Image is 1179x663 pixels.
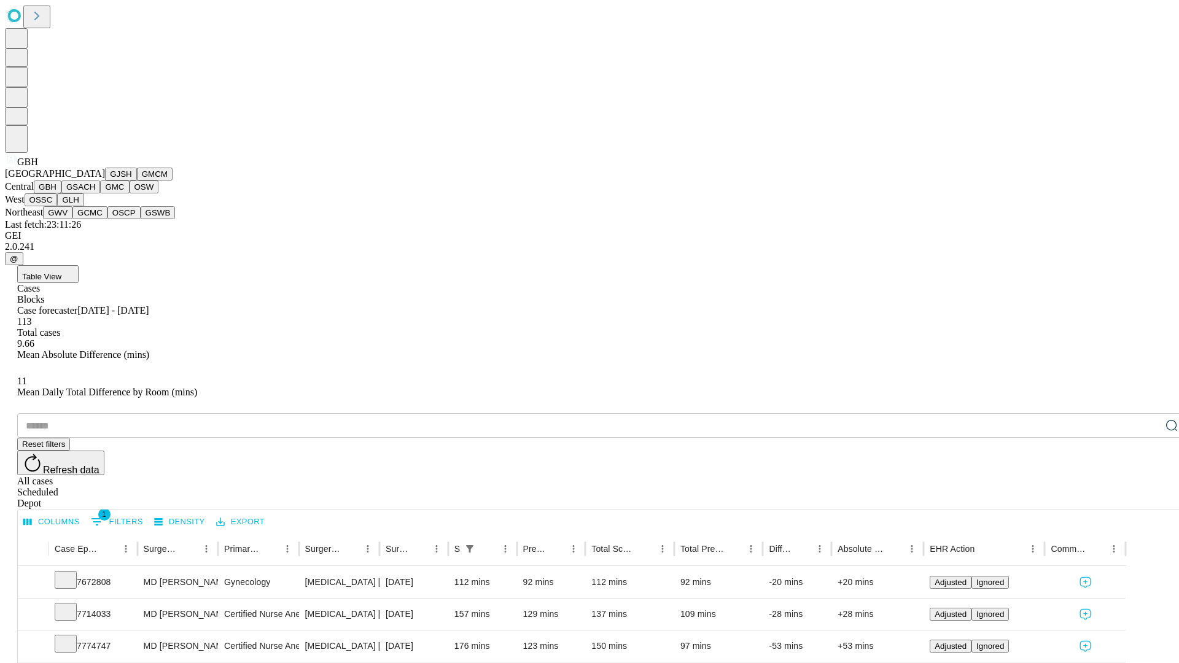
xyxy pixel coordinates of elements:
div: 7714033 [55,599,131,630]
div: 7774747 [55,630,131,662]
div: [MEDICAL_DATA] [MEDICAL_DATA] REMOVAL TUBES AND/OR OVARIES FOR UTERUS 250GM OR LESS [305,599,373,630]
span: Refresh data [43,465,99,475]
div: 112 mins [591,567,668,598]
button: Expand [24,604,42,626]
div: [DATE] [386,567,442,598]
div: 150 mins [591,630,668,662]
div: GEI [5,230,1174,241]
span: Ignored [976,610,1004,619]
button: GBH [34,180,61,193]
button: Menu [1024,540,1041,557]
button: Refresh data [17,451,104,475]
div: 97 mins [680,630,757,662]
span: Ignored [976,642,1004,651]
div: [DATE] [386,630,442,662]
div: 137 mins [591,599,668,630]
button: Adjusted [930,640,971,653]
button: Menu [1105,540,1123,557]
button: Sort [411,540,428,557]
div: 2.0.241 [5,241,1174,252]
span: Mean Daily Total Difference by Room (mins) [17,387,197,397]
button: Adjusted [930,576,971,589]
span: Table View [22,272,61,281]
span: @ [10,254,18,263]
button: Expand [24,636,42,657]
button: Menu [742,540,760,557]
div: MD [PERSON_NAME] [PERSON_NAME] Md [144,630,212,662]
div: +20 mins [838,567,917,598]
span: Central [5,181,34,192]
button: Ignored [971,640,1009,653]
span: Northeast [5,207,43,217]
button: Expand [24,572,42,594]
span: Adjusted [935,642,967,651]
button: Sort [725,540,742,557]
span: [DATE] - [DATE] [77,305,149,316]
div: MD [PERSON_NAME] [PERSON_NAME] Md [144,567,212,598]
button: GSACH [61,180,100,193]
button: GLH [57,193,84,206]
button: OSSC [25,193,58,206]
button: Menu [497,540,514,557]
span: 113 [17,316,31,327]
span: [GEOGRAPHIC_DATA] [5,168,105,179]
button: Show filters [88,512,146,532]
span: Last fetch: 23:11:26 [5,219,81,230]
div: -20 mins [769,567,825,598]
div: Certified Nurse Anesthetist [224,630,292,662]
span: Adjusted [935,610,967,619]
div: 92 mins [680,567,757,598]
button: Sort [100,540,117,557]
button: Sort [1088,540,1105,557]
div: Surgery Name [305,544,341,554]
div: 7672808 [55,567,131,598]
button: Sort [976,540,993,557]
button: Menu [198,540,215,557]
button: Sort [548,540,565,557]
button: Sort [886,540,903,557]
div: Scheduled In Room Duration [454,544,460,554]
span: Reset filters [22,440,65,449]
button: Ignored [971,608,1009,621]
button: Adjusted [930,608,971,621]
button: GMCM [137,168,173,180]
div: Total Predicted Duration [680,544,725,554]
button: OSCP [107,206,141,219]
button: Menu [279,540,296,557]
button: GMC [100,180,129,193]
div: [MEDICAL_DATA] [MEDICAL_DATA] REMOVAL TUBES AND/OR OVARIES FOR UTERUS 250GM OR LESS [305,630,373,662]
div: 176 mins [454,630,511,662]
div: -28 mins [769,599,825,630]
button: Ignored [971,576,1009,589]
button: Show filters [461,540,478,557]
span: Mean Absolute Difference (mins) [17,349,149,360]
div: +28 mins [838,599,917,630]
button: Menu [654,540,671,557]
button: Sort [262,540,279,557]
span: Adjusted [935,578,967,587]
button: @ [5,252,23,265]
div: [MEDICAL_DATA] [MEDICAL_DATA] AND OR [MEDICAL_DATA] [305,567,373,598]
button: Sort [480,540,497,557]
span: 9.66 [17,338,34,349]
div: 92 mins [523,567,580,598]
div: 109 mins [680,599,757,630]
div: Comments [1051,544,1086,554]
button: Sort [794,540,811,557]
button: Menu [903,540,920,557]
button: GSWB [141,206,176,219]
button: Menu [428,540,445,557]
span: 1 [98,508,111,521]
button: GWV [43,206,72,219]
div: EHR Action [930,544,975,554]
div: Absolute Difference [838,544,885,554]
span: Total cases [17,327,60,338]
span: Ignored [976,578,1004,587]
button: Menu [811,540,828,557]
button: Menu [359,540,376,557]
div: Predicted In Room Duration [523,544,547,554]
button: GJSH [105,168,137,180]
div: Surgeon Name [144,544,179,554]
button: Sort [637,540,654,557]
span: West [5,194,25,204]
